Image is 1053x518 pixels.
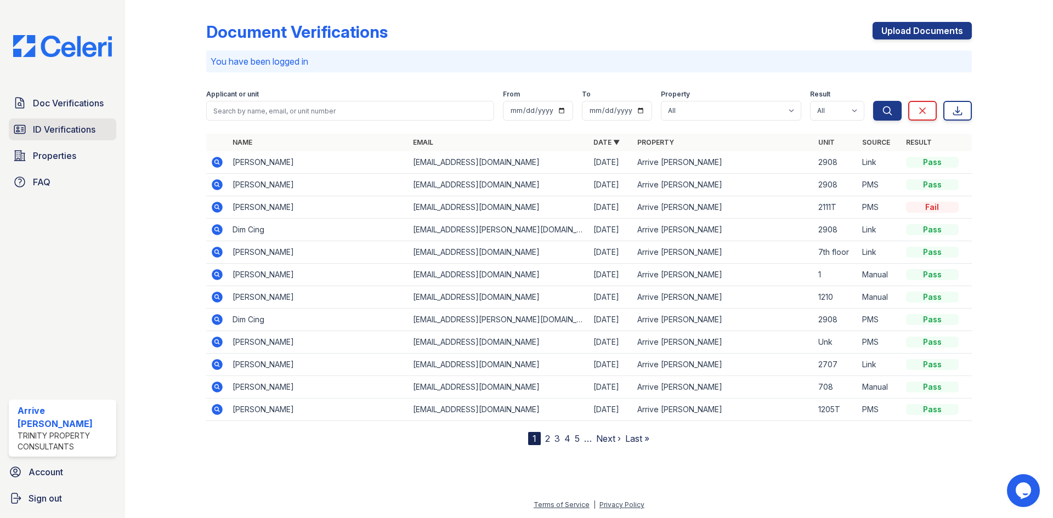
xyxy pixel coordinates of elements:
div: Fail [906,202,959,213]
div: Trinity Property Consultants [18,430,112,452]
td: [PERSON_NAME] [228,354,409,376]
div: Pass [906,247,959,258]
a: Properties [9,145,116,167]
a: Unit [818,138,835,146]
a: FAQ [9,171,116,193]
td: Arrive [PERSON_NAME] [633,399,813,421]
td: [DATE] [589,264,633,286]
label: Property [661,90,690,99]
a: Name [233,138,252,146]
td: Arrive [PERSON_NAME] [633,331,813,354]
div: | [593,500,596,509]
td: Arrive [PERSON_NAME] [633,354,813,376]
td: [PERSON_NAME] [228,286,409,309]
td: [PERSON_NAME] [228,196,409,219]
td: [PERSON_NAME] [228,399,409,421]
td: Arrive [PERSON_NAME] [633,196,813,219]
label: Applicant or unit [206,90,259,99]
td: [DATE] [589,309,633,331]
td: [PERSON_NAME] [228,241,409,264]
td: Link [858,151,902,174]
span: Sign out [29,492,62,505]
td: [DATE] [589,219,633,241]
a: Result [906,138,932,146]
td: 2908 [814,309,858,331]
a: 2 [545,433,550,444]
a: Source [862,138,890,146]
td: [DATE] [589,354,633,376]
a: Property [637,138,674,146]
td: Dim Cing [228,309,409,331]
td: PMS [858,399,902,421]
td: PMS [858,309,902,331]
td: 2111T [814,196,858,219]
td: [EMAIL_ADDRESS][DOMAIN_NAME] [409,151,589,174]
td: Arrive [PERSON_NAME] [633,286,813,309]
div: Document Verifications [206,22,388,42]
td: Manual [858,264,902,286]
td: [EMAIL_ADDRESS][DOMAIN_NAME] [409,264,589,286]
span: Properties [33,149,76,162]
span: Doc Verifications [33,96,104,110]
td: [EMAIL_ADDRESS][DOMAIN_NAME] [409,331,589,354]
span: ID Verifications [33,123,95,136]
div: Pass [906,404,959,415]
td: 2908 [814,151,858,174]
a: Terms of Service [534,500,590,509]
span: Account [29,465,63,479]
td: Arrive [PERSON_NAME] [633,376,813,399]
a: Last » [625,433,649,444]
td: 2908 [814,219,858,241]
div: Pass [906,359,959,370]
iframe: chat widget [1007,474,1042,507]
td: 2707 [814,354,858,376]
td: Manual [858,286,902,309]
div: Pass [906,224,959,235]
div: Pass [906,269,959,280]
div: Arrive [PERSON_NAME] [18,404,112,430]
td: 1210 [814,286,858,309]
div: 1 [528,432,541,445]
td: [EMAIL_ADDRESS][DOMAIN_NAME] [409,376,589,399]
div: Pass [906,314,959,325]
td: [DATE] [589,174,633,196]
td: Dim Cing [228,219,409,241]
td: [DATE] [589,286,633,309]
td: [EMAIL_ADDRESS][PERSON_NAME][DOMAIN_NAME] [409,309,589,331]
a: Next › [596,433,621,444]
label: To [582,90,591,99]
a: Sign out [4,487,121,509]
td: 708 [814,376,858,399]
a: Upload Documents [873,22,972,39]
a: Email [413,138,433,146]
td: [DATE] [589,241,633,264]
td: [EMAIL_ADDRESS][PERSON_NAME][DOMAIN_NAME] [409,219,589,241]
td: 1205T [814,399,858,421]
label: From [503,90,520,99]
td: 7th floor [814,241,858,264]
td: PMS [858,174,902,196]
td: Link [858,354,902,376]
td: [DATE] [589,196,633,219]
div: Pass [906,382,959,392]
td: Unk [814,331,858,354]
td: [DATE] [589,151,633,174]
td: [EMAIL_ADDRESS][DOMAIN_NAME] [409,354,589,376]
td: Arrive [PERSON_NAME] [633,174,813,196]
div: Pass [906,292,959,303]
td: Arrive [PERSON_NAME] [633,264,813,286]
div: Pass [906,337,959,348]
input: Search by name, email, or unit number [206,101,494,121]
td: Arrive [PERSON_NAME] [633,151,813,174]
td: [DATE] [589,399,633,421]
td: [EMAIL_ADDRESS][DOMAIN_NAME] [409,196,589,219]
td: [EMAIL_ADDRESS][DOMAIN_NAME] [409,174,589,196]
a: 5 [575,433,580,444]
td: Link [858,219,902,241]
a: ID Verifications [9,118,116,140]
td: [PERSON_NAME] [228,331,409,354]
img: CE_Logo_Blue-a8612792a0a2168367f1c8372b55b34899dd931a85d93a1a3d3e32e68fde9ad4.png [4,35,121,57]
td: [EMAIL_ADDRESS][DOMAIN_NAME] [409,286,589,309]
p: You have been logged in [211,55,967,68]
